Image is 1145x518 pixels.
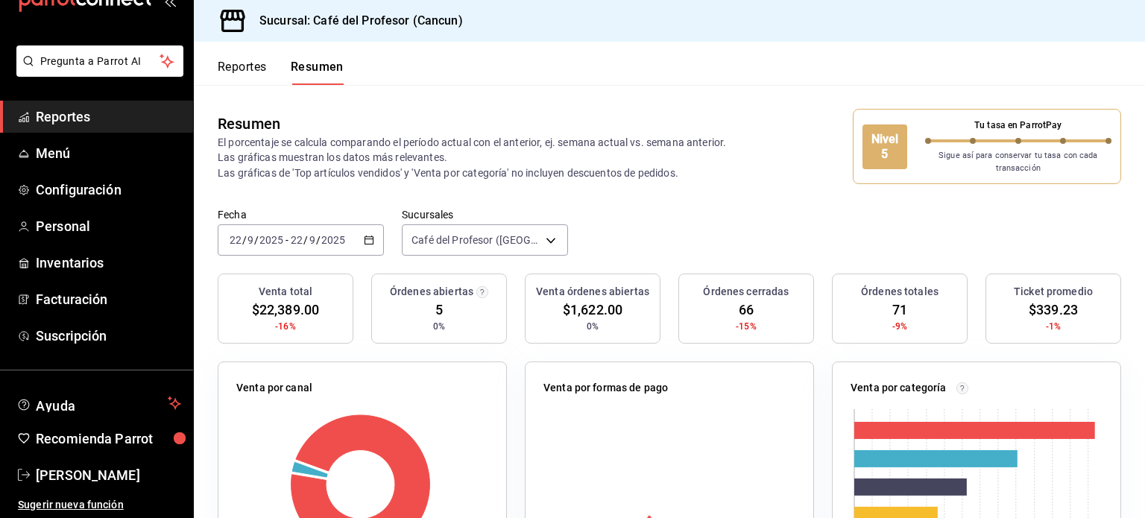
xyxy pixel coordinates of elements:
[16,45,183,77] button: Pregunta a Parrot AI
[259,234,284,246] input: ----
[36,289,181,309] span: Facturación
[433,320,445,333] span: 0%
[1014,284,1093,300] h3: Ticket promedio
[861,284,939,300] h3: Órdenes totales
[247,12,463,30] h3: Sucursal: Café del Profesor (Cancun)
[254,234,259,246] span: /
[218,113,280,135] div: Resumen
[563,300,622,320] span: $1,622.00
[40,54,160,69] span: Pregunta a Parrot AI
[435,300,443,320] span: 5
[36,216,181,236] span: Personal
[218,60,267,85] button: Reportes
[252,300,319,320] span: $22,389.00
[736,320,757,333] span: -15%
[242,234,247,246] span: /
[247,234,254,246] input: --
[291,60,344,85] button: Resumen
[411,233,540,247] span: Café del Profesor ([GEOGRAPHIC_DATA])
[851,380,947,396] p: Venta por categoría
[303,234,308,246] span: /
[309,234,316,246] input: --
[36,180,181,200] span: Configuración
[862,124,907,169] div: Nivel 5
[536,284,649,300] h3: Venta órdenes abiertas
[275,320,296,333] span: -16%
[18,497,181,513] span: Sugerir nueva función
[543,380,668,396] p: Venta por formas de pago
[236,380,312,396] p: Venta por canal
[36,253,181,273] span: Inventarios
[321,234,346,246] input: ----
[402,209,568,220] label: Sucursales
[587,320,599,333] span: 0%
[229,234,242,246] input: --
[316,234,321,246] span: /
[892,300,907,320] span: 71
[36,107,181,127] span: Reportes
[1029,300,1078,320] span: $339.23
[739,300,754,320] span: 66
[703,284,789,300] h3: Órdenes cerradas
[892,320,907,333] span: -9%
[36,326,181,346] span: Suscripción
[218,135,745,180] p: El porcentaje se calcula comparando el período actual con el anterior, ej. semana actual vs. sema...
[286,234,288,246] span: -
[36,465,181,485] span: [PERSON_NAME]
[259,284,312,300] h3: Venta total
[925,150,1112,174] p: Sigue así para conservar tu tasa con cada transacción
[10,64,183,80] a: Pregunta a Parrot AI
[1046,320,1061,333] span: -1%
[218,209,384,220] label: Fecha
[925,119,1112,132] p: Tu tasa en ParrotPay
[36,143,181,163] span: Menú
[290,234,303,246] input: --
[218,60,344,85] div: navigation tabs
[36,394,162,412] span: Ayuda
[36,429,181,449] span: Recomienda Parrot
[390,284,473,300] h3: Órdenes abiertas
